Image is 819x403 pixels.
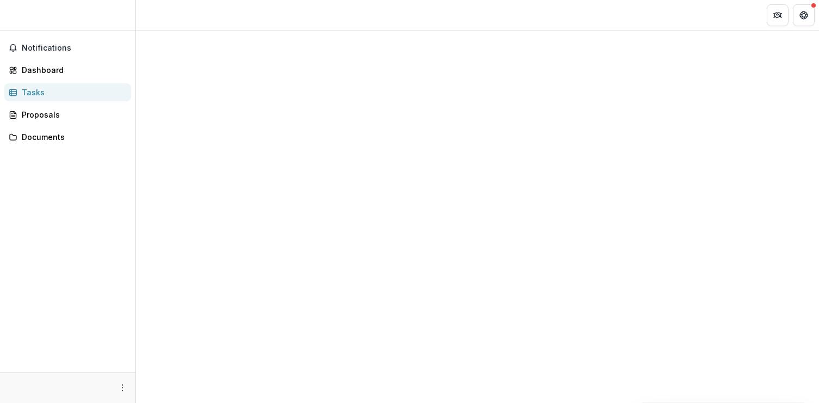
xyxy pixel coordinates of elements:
div: Dashboard [22,64,122,76]
a: Documents [4,128,131,146]
a: Tasks [4,83,131,101]
button: More [116,381,129,394]
button: Notifications [4,39,131,57]
button: Get Help [793,4,815,26]
div: Proposals [22,109,122,120]
button: Partners [767,4,789,26]
div: Documents [22,131,122,143]
span: Notifications [22,44,127,53]
a: Dashboard [4,61,131,79]
a: Proposals [4,106,131,124]
div: Tasks [22,87,122,98]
